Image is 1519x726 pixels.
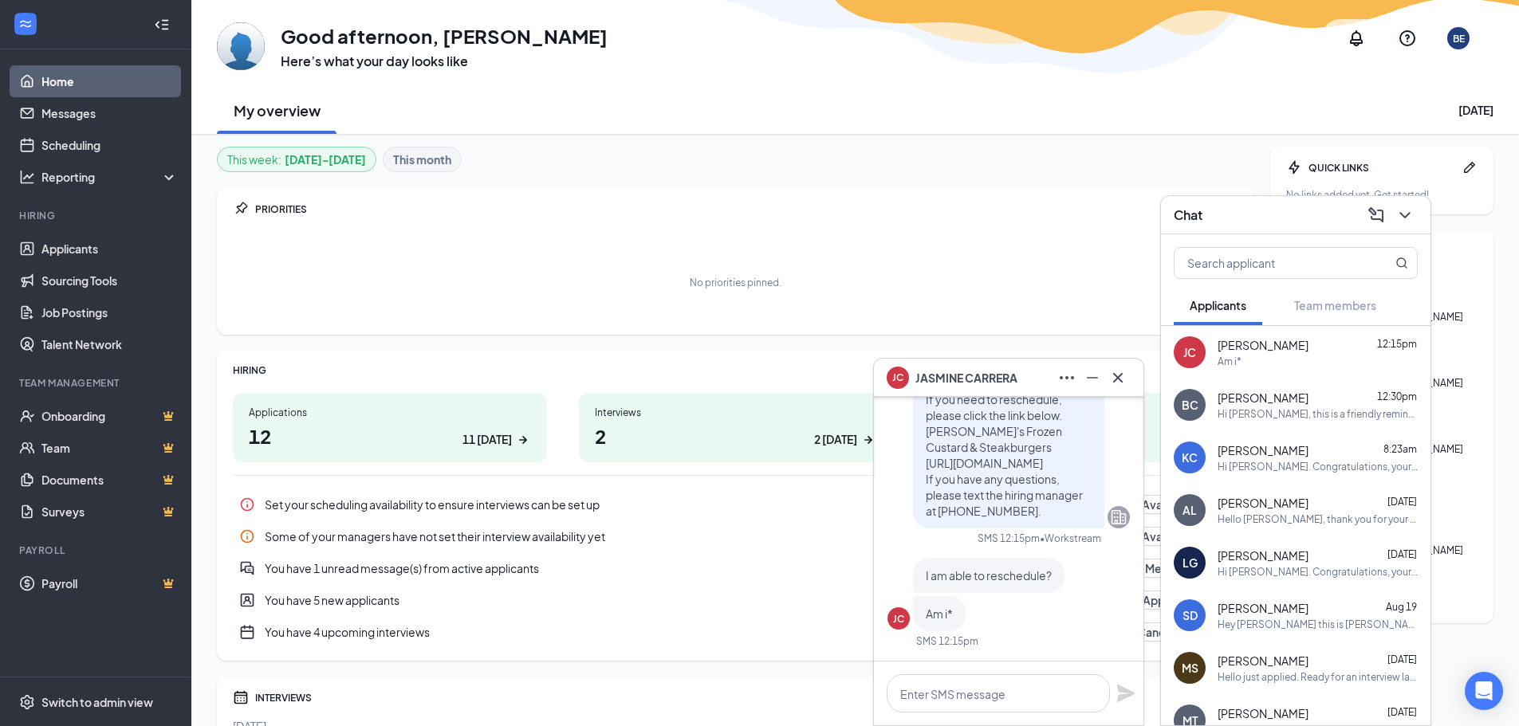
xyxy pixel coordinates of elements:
[1218,337,1308,353] span: [PERSON_NAME]
[1364,202,1389,228] button: ComposeMessage
[1183,344,1196,360] div: JC
[41,296,178,328] a: Job Postings
[393,151,451,168] b: This month
[239,528,255,544] svg: Info
[1218,600,1308,616] span: [PERSON_NAME]
[1286,159,1302,175] svg: Bolt
[1080,365,1105,390] button: Minimize
[1387,496,1417,508] span: [DATE]
[233,520,1238,552] a: InfoSome of your managers have not set their interview availability yetSet AvailabilityPin
[916,634,978,648] div: SMS 12:15pm
[1218,460,1418,473] div: Hi [PERSON_NAME]. Congratulations, your meeting with [PERSON_NAME]'s Frozen Custard & Steakburger...
[1218,407,1418,421] div: Hi [PERSON_NAME], this is a friendly reminder. Your meeting with [PERSON_NAME]'s Frozen Custard &...
[1218,705,1308,721] span: [PERSON_NAME]
[239,496,255,512] svg: Info
[1218,442,1308,458] span: [PERSON_NAME]
[154,17,170,33] svg: Collapse
[233,393,547,462] a: Applications1211 [DATE]ArrowRight
[978,532,1040,545] div: SMS 12:15pm
[1395,206,1415,225] svg: ChevronDown
[41,464,178,496] a: DocumentsCrown
[579,393,893,462] a: Interviews22 [DATE]ArrowRight
[1286,188,1478,202] div: No links added yet. Get started!
[1377,390,1417,402] span: 12:30pm
[1105,365,1131,390] button: Cross
[239,560,255,576] svg: DoubleChatActive
[281,22,608,49] h1: Good afternoon, [PERSON_NAME]
[19,376,175,390] div: Team Management
[233,616,1238,648] div: You have 4 upcoming interviews
[1182,397,1198,413] div: BC
[41,694,153,710] div: Switch to admin view
[227,151,366,168] div: This week :
[1462,159,1478,175] svg: Pen
[255,202,1238,216] div: PRIORITIES
[41,496,178,528] a: SurveysCrown
[285,151,366,168] b: [DATE] - [DATE]
[233,689,249,705] svg: Calendar
[1377,338,1417,350] span: 12:15pm
[1183,555,1198,571] div: LG
[1174,206,1202,224] h3: Chat
[690,276,781,289] div: No priorities pinned.
[1108,495,1210,514] button: Add Availability
[249,422,531,449] h1: 12
[233,520,1238,552] div: Some of your managers have not set their interview availability yet
[41,432,178,464] a: TeamCrown
[265,592,1055,608] div: You have 5 new applicants
[1387,548,1417,560] span: [DATE]
[19,544,175,557] div: Payroll
[233,363,1238,377] div: HIRING
[1083,368,1102,387] svg: Minimize
[1054,365,1080,390] button: Ellipses
[1218,495,1308,511] span: [PERSON_NAME]
[1387,653,1417,665] span: [DATE]
[1190,298,1246,312] span: Applicants
[926,606,953,621] span: Am i*
[1108,368,1127,387] svg: Cross
[1386,601,1417,613] span: Aug 19
[1308,161,1455,175] div: QUICK LINKS
[1383,443,1417,455] span: 8:23am
[265,496,1098,512] div: Set your scheduling availability to ensure interviews can be set up
[1183,607,1198,623] div: SD
[1465,672,1503,710] div: Open Intercom Messenger
[1116,684,1135,703] svg: Plane
[814,431,857,448] div: 2 [DATE]
[233,489,1238,520] a: InfoSet your scheduling availability to ensure interviews can be set upAdd AvailabilityPin
[19,694,35,710] svg: Settings
[595,406,877,419] div: Interviews
[19,209,175,222] div: Hiring
[860,432,876,448] svg: ArrowRight
[233,584,1238,616] div: You have 5 new applicants
[281,53,608,70] h3: Here’s what your day looks like
[265,624,1076,640] div: You have 4 upcoming interviews
[1347,29,1366,48] svg: Notifications
[1392,202,1418,228] button: ChevronDown
[1367,206,1386,225] svg: ComposeMessage
[1109,508,1128,527] svg: Company
[1294,298,1376,312] span: Team members
[926,568,1052,583] span: I am able to reschedule?
[1218,355,1242,368] div: Am i*
[41,233,178,265] a: Applicants
[1218,653,1308,669] span: [PERSON_NAME]
[1218,618,1418,631] div: Hey [PERSON_NAME] this is [PERSON_NAME], just letting you know i will most likely quit because of...
[233,489,1238,520] div: Set your scheduling availability to ensure interviews can be set up
[462,431,512,448] div: 11 [DATE]
[41,169,179,185] div: Reporting
[233,616,1238,648] a: CalendarNewYou have 4 upcoming interviewsReview CandidatesPin
[233,584,1238,616] a: UserEntityYou have 5 new applicantsReview New ApplicantsPin
[217,22,265,70] img: Brandy Edmondson
[233,201,249,217] svg: Pin
[233,552,1238,584] a: DoubleChatActiveYou have 1 unread message(s) from active applicantsRead MessagesPin
[1395,257,1408,269] svg: MagnifyingGlass
[1398,29,1417,48] svg: QuestionInfo
[1387,706,1417,718] span: [DATE]
[915,369,1017,387] span: JASMINE CARRERA
[41,567,178,599] a: PayrollCrown
[41,129,178,161] a: Scheduling
[1105,559,1210,578] button: Read Messages
[249,406,531,419] div: Applications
